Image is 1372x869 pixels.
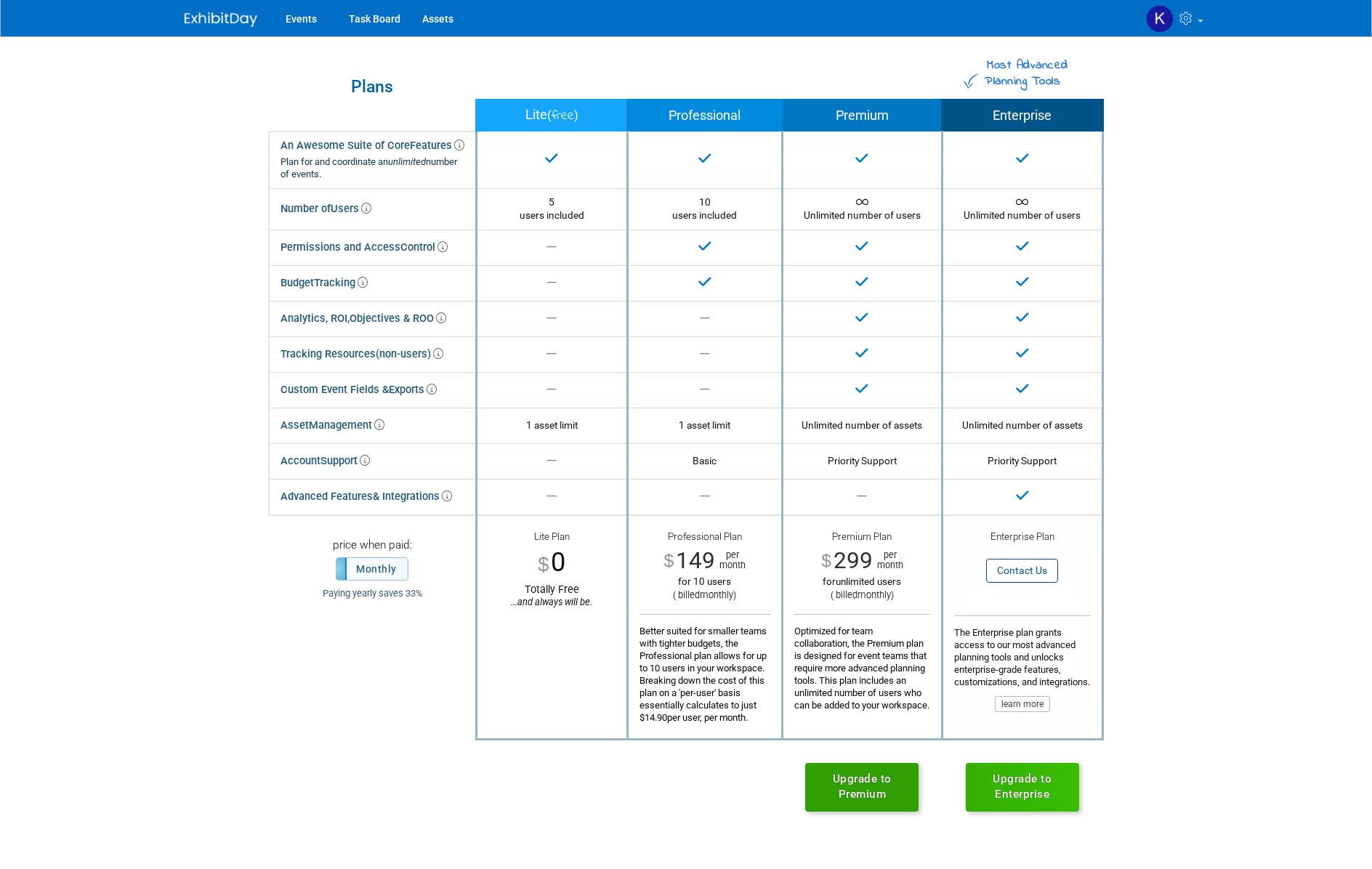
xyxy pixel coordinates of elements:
div: price when paid: [280,538,464,557]
div: ...and always will be. [488,597,616,608]
div: Budget [281,272,368,294]
div: Plan for and coordinate an number of events. [281,156,464,181]
span: per month [715,550,746,570]
div: The Enterprise plan grants access to our most advanced planning tools and unlocks enterprise-grad... [954,615,1091,712]
div: Enterprise Plan [954,530,1091,545]
span: (non-users) [376,347,443,360]
label: Monthly [336,558,408,580]
img: ExhibitDay [185,12,257,27]
button: learn more [995,696,1050,712]
div: 1 asset limit [639,419,770,432]
div: Plans [276,78,468,95]
div: An Awesome Suite of Core [281,139,464,181]
span: ) [574,108,578,122]
div: ( billed ) [794,589,930,602]
span: for [823,576,836,587]
div: Lite Plan [488,530,616,545]
span: 149 [676,547,715,574]
button: Contact Us [986,559,1058,583]
span: $ [664,552,674,570]
span: Tracking [314,276,368,289]
span: $ [821,552,831,570]
div: Number of [281,198,371,219]
img: Kasey Zia [1146,5,1174,33]
div: Account [281,450,370,472]
div: Totally Free [488,583,616,608]
div: Priority Support [794,454,930,467]
i: unlimited [388,156,426,167]
div: 5 users included [488,195,616,222]
span: Users [331,202,371,215]
div: Tracking Resources [281,344,443,365]
img: Our Most Advanced Planning Tools [964,74,978,89]
div: ( billed ) [639,589,770,602]
div: Asset [281,415,384,436]
div: for 10 users [639,575,770,588]
span: per month [873,550,903,570]
span: Most Advanced Planning Tools [985,57,1068,90]
span: $ [538,554,549,574]
div: unlimited users [794,575,930,588]
span: Control [400,241,448,254]
div: Unlimited number of assets [954,419,1091,432]
div: 1 asset limit [488,419,616,432]
div: 10 users included [639,195,770,222]
div: Professional Plan [639,530,770,547]
span: Analytics, ROI, [281,312,350,325]
div: Paying yearly saves 33% [280,588,464,600]
div: Optimized for team collaboration, the Premium plan is designed for event teams that require more ... [794,614,930,711]
span: Management [309,419,384,432]
span: Features [410,139,464,152]
div: Better suited for smaller teams with tighter budgets, the Professional plan allows for up to 10 u... [639,614,770,724]
div: Custom Event Fields & [281,379,437,400]
div: Premium Plan [794,530,930,547]
span: & Integrations [373,490,452,503]
a: Upgrade toEnterprise [966,763,1079,811]
span: 14.90 [645,712,667,723]
th: Enterprise [942,99,1102,132]
span: Support [320,454,370,467]
div: Permissions and Access [281,237,448,258]
div: Advanced Features [281,486,452,507]
th: Lite [477,99,628,132]
a: Upgrade toPremium [805,763,919,811]
span: Unlimited number of users [964,196,1081,221]
div: Basic [639,454,770,467]
span: free [552,106,574,126]
span: monthly [700,589,733,600]
span: Exports [389,383,437,396]
div: Priority Support [954,454,1091,467]
th: Professional [627,99,782,132]
span: 299 [834,547,873,574]
span: 0 [551,546,565,578]
span: monthly [857,589,891,600]
div: Objectives & ROO [281,308,446,329]
th: Premium [783,99,943,132]
span: Unlimited number of users [804,196,921,221]
div: Unlimited number of assets [794,419,930,432]
span: ( [547,108,552,122]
